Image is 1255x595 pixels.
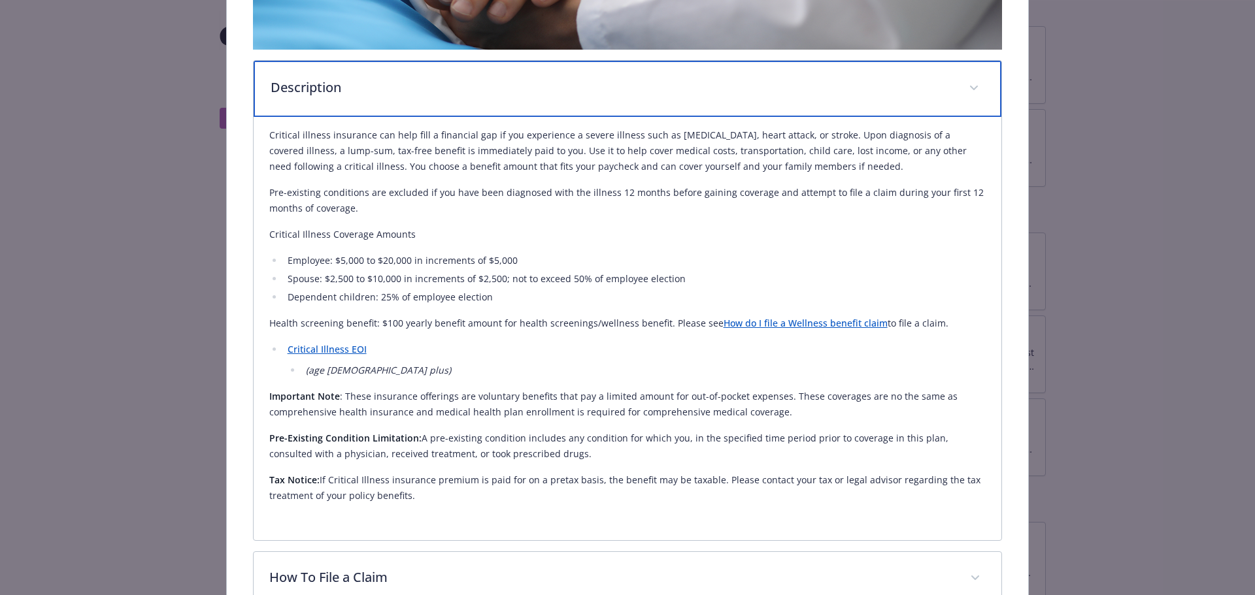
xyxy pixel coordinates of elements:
[284,253,986,268] li: Employee: $5,000 to $20,000 in increments of $5,000
[288,343,367,355] a: Critical Illness EOI
[269,227,986,242] p: Critical Illness Coverage Amounts
[254,117,1002,540] div: Description
[269,127,986,174] p: Critical illness insurance can help fill a financial gap if you experience a severe illness such ...
[271,78,954,97] p: Description
[284,289,986,305] li: Dependent children: 25% of employee election
[284,271,986,287] li: Spouse: $2,500 to $10,000 in increments of $2,500; not to exceed 50% of employee election
[724,317,888,329] a: How do I file a Wellness benefit claim
[269,185,986,216] p: Pre-existing conditions are excluded if you have been diagnosed with the illness 12 months before...
[269,389,986,420] p: : These insurance offerings are voluntary benefits that pay a limited amount for out-of-pocket ex...
[269,472,986,504] p: If Critical Illness insurance premium is paid for on a pretax basis, the benefit may be taxable. ...
[269,432,422,444] strong: Pre-Existing Condition Limitation:
[269,315,986,331] p: Health screening benefit: $100 yearly benefit amount for health screenings/wellness benefit. Plea...
[269,390,340,402] strong: Important Note
[269,430,986,462] p: A pre-existing condition includes any condition for which you, in the specified time period prior...
[269,474,320,486] strong: Tax Notice:
[254,61,1002,117] div: Description
[269,568,955,587] p: How To File a Claim
[306,364,451,376] em: (age [DEMOGRAPHIC_DATA] plus)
